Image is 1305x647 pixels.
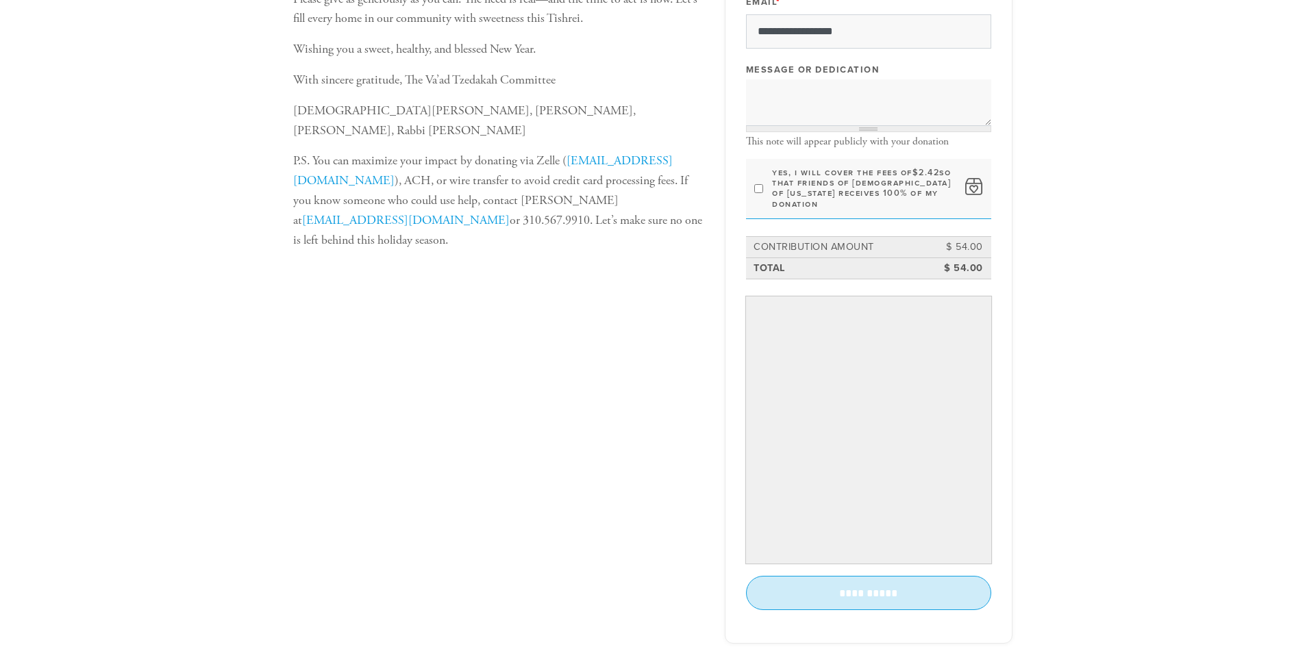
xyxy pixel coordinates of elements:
[749,300,989,561] iframe: Secure payment input frame
[923,259,985,278] td: $ 54.00
[293,151,704,250] p: P.S. You can maximize your impact by donating via Zelle ( ), ACH, or wire transfer to avoid credi...
[751,259,923,278] td: Total
[293,71,704,90] p: With sincere gratitude, The Va’ad Tzedakah Committee
[293,101,704,141] p: [DEMOGRAPHIC_DATA][PERSON_NAME], [PERSON_NAME], [PERSON_NAME], Rabbi [PERSON_NAME]
[746,64,880,76] label: Message or dedication
[751,238,923,257] td: Contribution Amount
[746,136,991,148] div: This note will appear publicly with your donation
[293,40,704,60] p: Wishing you a sweet, healthy, and blessed New Year.
[919,167,939,178] span: 2.42
[772,168,956,209] label: Yes, I will cover the fees of so that Friends of [DEMOGRAPHIC_DATA] of [US_STATE] receives 100% o...
[912,167,919,178] span: $
[923,238,985,257] td: $ 54.00
[302,212,510,228] a: [EMAIL_ADDRESS][DOMAIN_NAME]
